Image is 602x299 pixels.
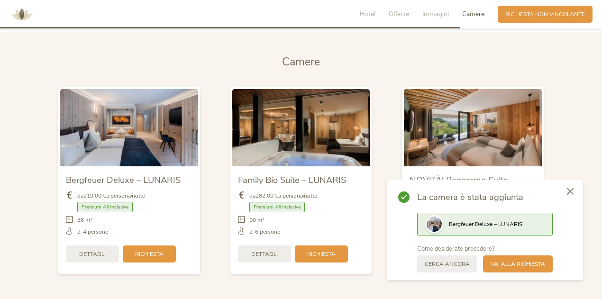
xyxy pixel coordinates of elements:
[410,174,508,186] span: NOVITÀ! Panorama Suite
[491,260,545,268] span: Vai alla richiesta
[404,89,542,166] img: NOVITÀ! Panorama Suite
[282,54,320,69] span: Camere
[232,89,370,166] img: Family Bio Suite – LUNARIS
[83,192,106,199] b: 219,00 €
[251,250,278,258] span: Dettagli
[249,202,305,213] span: Premium All Inclusive
[425,260,470,268] span: Cerca ancora
[249,192,317,200] span: da a persona/notte
[79,250,106,258] span: Dettagli
[249,228,280,236] span: 2-6 persone
[249,216,265,224] span: 90 m²
[77,202,133,213] span: Premium All Inclusive
[135,250,164,258] span: Richiesta
[66,174,181,186] span: Bergfeuer Deluxe – LUNARIS
[307,250,336,258] span: Richiesta
[77,192,145,200] span: da a persona/notte
[449,220,522,228] span: Bergfeuer Deluxe – LUNARIS
[77,228,108,236] span: 2-4 persone
[238,174,346,186] span: Family Bio Suite – LUNARIS
[389,9,409,18] span: Offerte
[60,89,198,166] img: Bergfeuer Deluxe – LUNARIS
[417,245,495,253] span: Come desiderate procedere?
[77,216,92,224] span: 36 m²
[462,9,484,18] span: Camere
[360,9,375,18] span: Hotel
[422,9,449,18] span: Immagini
[255,192,278,199] b: 282,00 €
[505,10,585,18] span: Richiesta non vincolante
[427,217,442,232] img: Preview
[8,11,36,17] a: AMONTI & LUNARIS Wellnessresort
[417,191,553,203] span: La camera è stata aggiunta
